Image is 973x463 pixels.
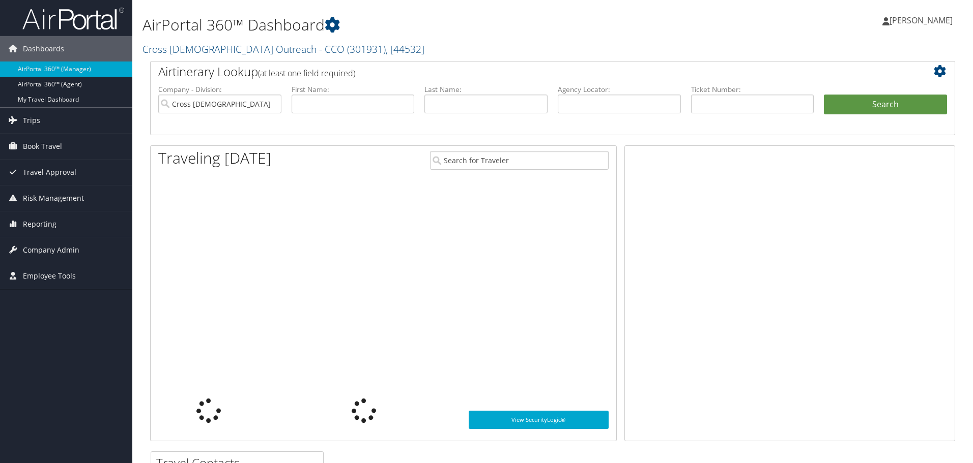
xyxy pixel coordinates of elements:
span: ( 301931 ) [347,42,386,56]
span: Reporting [23,211,56,237]
span: , [ 44532 ] [386,42,424,56]
label: Ticket Number: [691,84,814,95]
h1: AirPortal 360™ Dashboard [142,14,690,36]
label: Company - Division: [158,84,281,95]
label: First Name: [292,84,415,95]
label: Agency Locator: [558,84,681,95]
img: airportal-logo.png [22,7,124,30]
label: Last Name: [424,84,548,95]
span: (at least one field required) [258,68,355,79]
span: Travel Approval [23,160,76,185]
span: Company Admin [23,237,79,263]
a: [PERSON_NAME] [882,5,963,36]
a: Cross [DEMOGRAPHIC_DATA] Outreach - CCO [142,42,424,56]
h2: Airtinerary Lookup [158,63,880,80]
span: Book Travel [23,134,62,159]
span: Employee Tools [23,263,76,289]
input: Search for Traveler [430,151,609,170]
h1: Traveling [DATE] [158,147,271,169]
span: [PERSON_NAME] [890,15,953,26]
span: Risk Management [23,186,84,211]
a: View SecurityLogic® [469,411,609,429]
span: Dashboards [23,36,64,61]
button: Search [824,95,947,115]
span: Trips [23,108,40,133]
